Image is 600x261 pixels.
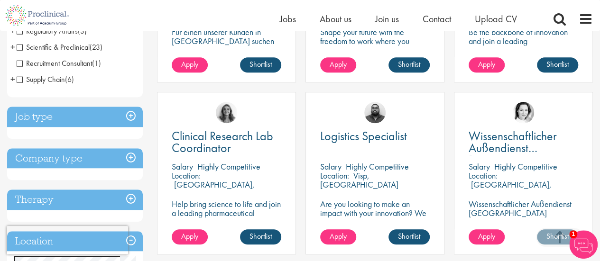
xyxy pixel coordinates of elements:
[330,59,347,69] span: Apply
[181,231,198,241] span: Apply
[330,231,347,241] span: Apply
[469,130,578,154] a: Wissenschaftlicher Außendienst [GEOGRAPHIC_DATA]
[320,199,430,253] p: Are you looking to make an impact with your innovation? We are working with a well-established ph...
[17,42,102,52] span: Scientific & Preclinical
[364,102,386,123] img: Ashley Bennett
[17,74,74,84] span: Supply Chain
[469,179,552,199] p: [GEOGRAPHIC_DATA], [GEOGRAPHIC_DATA]
[537,57,578,72] a: Shortlist
[10,72,15,86] span: +
[240,229,281,244] a: Shortlist
[17,26,87,36] span: Regulatory Affairs
[78,26,87,36] span: (3)
[65,74,74,84] span: (6)
[90,42,102,52] span: (23)
[478,231,495,241] span: Apply
[346,161,409,172] p: Highly Competitive
[172,128,273,156] span: Clinical Research Lab Coordinator
[17,58,101,68] span: Recruitment Consultant
[469,229,505,244] a: Apply
[10,24,15,38] span: +
[569,230,598,259] img: Chatbot
[197,161,260,172] p: Highly Competitive
[469,128,583,168] span: Wissenschaftlicher Außendienst [GEOGRAPHIC_DATA]
[569,230,577,238] span: 1
[320,161,342,172] span: Salary
[172,170,201,181] span: Location:
[7,226,128,254] iframe: reCAPTCHA
[216,102,237,123] img: Jackie Cerchio
[280,13,296,25] a: Jobs
[172,229,208,244] a: Apply
[469,199,578,217] p: Wissenschaftlicher Außendienst [GEOGRAPHIC_DATA]
[7,189,143,210] h3: Therapy
[320,130,430,142] a: Logistics Specialist
[172,179,255,199] p: [GEOGRAPHIC_DATA], [GEOGRAPHIC_DATA]
[513,102,534,123] img: Greta Prestel
[181,59,198,69] span: Apply
[320,170,349,181] span: Location:
[10,40,15,54] span: +
[7,148,143,169] h3: Company type
[475,13,517,25] a: Upload CV
[240,57,281,72] a: Shortlist
[375,13,399,25] a: Join us
[320,13,351,25] a: About us
[92,58,101,68] span: (1)
[478,59,495,69] span: Apply
[469,170,498,181] span: Location:
[469,57,505,72] a: Apply
[320,229,356,244] a: Apply
[172,199,281,244] p: Help bring science to life and join a leading pharmaceutical company to play a key role in delive...
[423,13,451,25] a: Contact
[17,74,65,84] span: Supply Chain
[17,58,92,68] span: Recruitment Consultant
[172,130,281,154] a: Clinical Research Lab Coordinator
[172,161,193,172] span: Salary
[7,107,143,127] h3: Job type
[320,170,398,190] p: Visp, [GEOGRAPHIC_DATA]
[388,229,430,244] a: Shortlist
[388,57,430,72] a: Shortlist
[494,161,557,172] p: Highly Competitive
[172,57,208,72] a: Apply
[320,57,356,72] a: Apply
[17,42,90,52] span: Scientific & Preclinical
[17,26,78,36] span: Regulatory Affairs
[469,161,490,172] span: Salary
[320,128,407,144] span: Logistics Specialist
